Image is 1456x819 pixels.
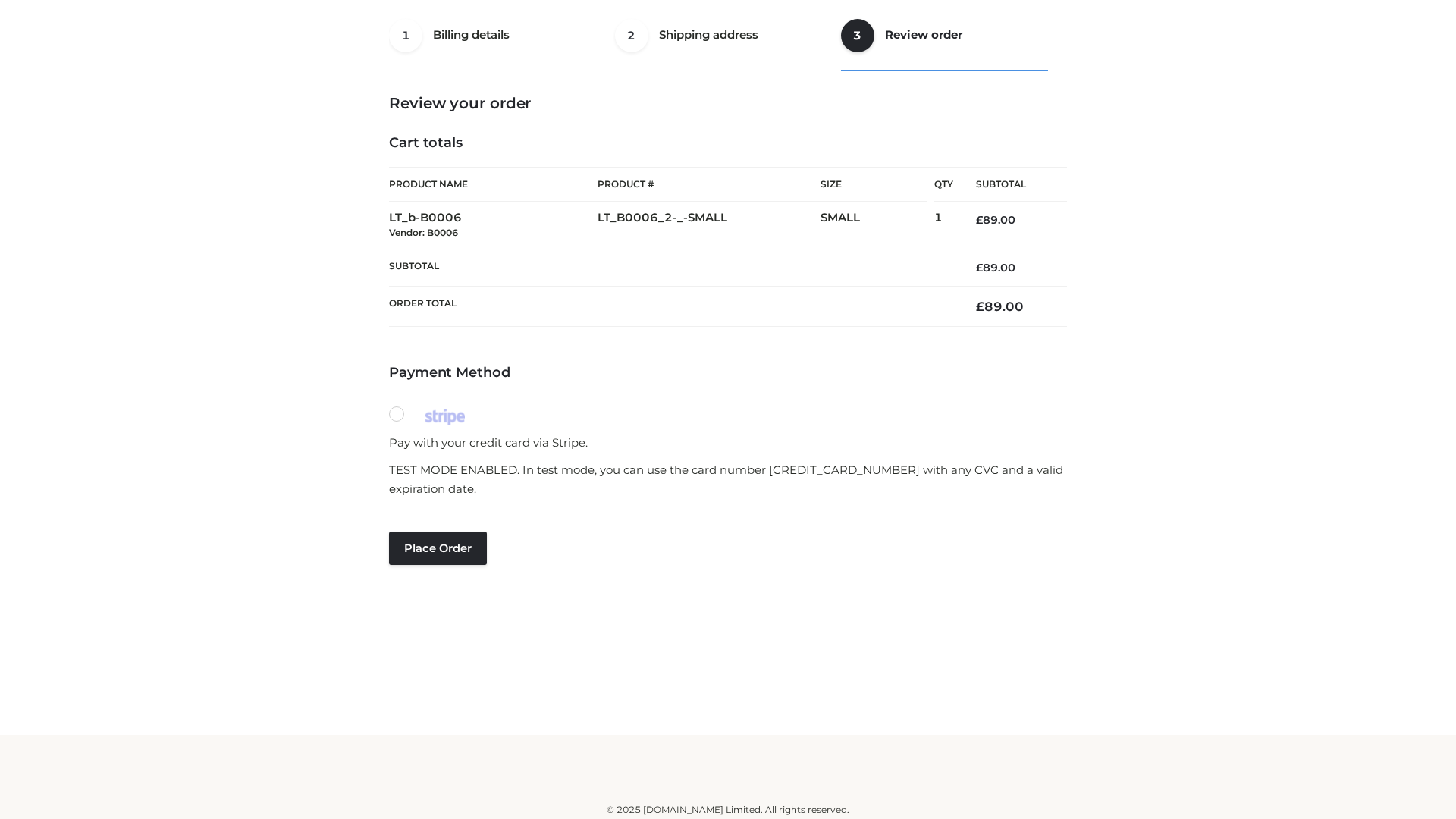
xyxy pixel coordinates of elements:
[976,261,1015,275] bdi: 89.00
[976,299,1024,314] bdi: 89.00
[953,168,1067,202] th: Subtotal
[976,261,983,275] span: £
[389,202,598,249] td: LT_b-B0006
[598,167,821,202] th: Product #
[821,168,927,202] th: Size
[389,94,1067,112] h3: Review your order
[389,249,953,286] th: Subtotal
[389,167,598,202] th: Product Name
[389,460,1067,499] p: TEST MODE ENABLED. In test mode, you can use the card number [CREDIT_CARD_NUMBER] with any CVC an...
[821,202,934,249] td: SMALL
[934,202,953,249] td: 1
[976,213,1015,227] bdi: 89.00
[389,365,1067,381] h4: Payment Method
[389,532,487,565] button: Place order
[389,227,458,238] small: Vendor: B0006
[389,135,1067,152] h4: Cart totals
[389,287,953,327] th: Order Total
[976,299,984,314] span: £
[389,433,1067,453] p: Pay with your credit card via Stripe.
[934,167,953,202] th: Qty
[225,802,1231,817] div: © 2025 [DOMAIN_NAME] Limited. All rights reserved.
[598,202,821,249] td: LT_B0006_2-_-SMALL
[976,213,983,227] span: £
